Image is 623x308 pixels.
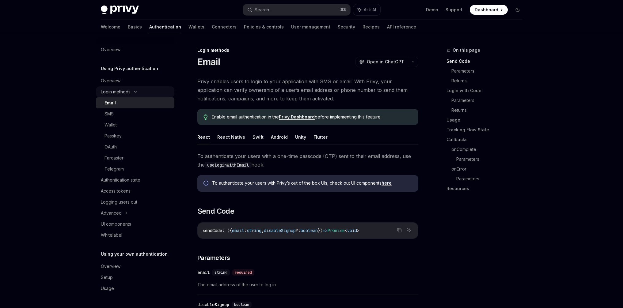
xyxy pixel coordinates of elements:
[426,7,438,13] a: Demo
[234,302,249,307] span: boolean
[101,77,120,85] div: Overview
[188,20,204,34] a: Wallets
[215,270,227,275] span: string
[301,228,318,233] span: boolean
[446,184,527,193] a: Resources
[101,20,120,34] a: Welcome
[96,152,174,163] a: Farcaster
[101,46,120,53] div: Overview
[338,20,355,34] a: Security
[255,6,272,13] div: Search...
[96,163,174,175] a: Telegram
[340,7,347,12] span: ⌘ K
[295,130,306,144] button: Unity
[104,99,116,107] div: Email
[203,181,210,187] svg: Info
[197,130,210,144] button: React
[247,228,261,233] span: string
[104,165,124,173] div: Telegram
[96,261,174,272] a: Overview
[104,143,117,151] div: OAuth
[451,164,527,174] a: onError
[205,162,251,168] code: useLoginWithEmail
[101,6,139,14] img: dark logo
[149,20,181,34] a: Authentication
[446,7,462,13] a: Support
[222,228,232,233] span: : ({
[212,114,412,120] span: Enable email authentication in the before implementing this feature.
[451,76,527,86] a: Returns
[96,272,174,283] a: Setup
[96,175,174,186] a: Authentication state
[96,108,174,119] a: SMS
[271,130,288,144] button: Android
[96,130,174,141] a: Passkey
[101,274,113,281] div: Setup
[232,269,254,276] div: required
[101,220,131,228] div: UI components
[243,4,350,15] button: Search...⌘K
[104,132,122,140] div: Passkey
[104,154,123,162] div: Farcaster
[96,283,174,294] a: Usage
[101,231,122,239] div: Whitelabel
[197,56,220,67] h1: Email
[513,5,522,15] button: Toggle dark mode
[101,88,131,96] div: Login methods
[446,125,527,135] a: Tracking Flow State
[244,20,284,34] a: Policies & controls
[264,228,296,233] span: disableSignup
[96,44,174,55] a: Overview
[323,228,328,233] span: =>
[96,219,174,230] a: UI components
[253,130,264,144] button: Swift
[318,228,323,233] span: })
[451,66,527,76] a: Parameters
[101,250,168,258] h5: Using your own authentication
[446,115,527,125] a: Usage
[212,20,237,34] a: Connectors
[470,5,508,15] a: Dashboard
[96,119,174,130] a: Wallet
[446,135,527,145] a: Callbacks
[128,20,142,34] a: Basics
[101,285,114,292] div: Usage
[212,180,412,186] span: To authenticate your users with Privy’s out of the box UIs, check out UI components .
[367,59,404,65] span: Open in ChatGPT
[328,228,345,233] span: Promise
[101,198,137,206] div: Logging users out
[451,105,527,115] a: Returns
[96,186,174,197] a: Access tokens
[104,121,117,129] div: Wallet
[104,110,114,118] div: SMS
[197,47,418,53] div: Login methods
[197,254,230,262] span: Parameters
[96,97,174,108] a: Email
[96,75,174,86] a: Overview
[446,56,527,66] a: Send Code
[446,86,527,96] a: Login with Code
[451,145,527,154] a: onComplete
[197,302,229,308] div: disableSignup
[355,57,408,67] button: Open in ChatGPT
[232,228,244,233] span: email
[203,228,222,233] span: sendCode
[101,65,158,72] h5: Using Privy authentication
[456,154,527,164] a: Parameters
[353,4,380,15] button: Ask AI
[347,228,357,233] span: void
[405,226,413,234] button: Ask AI
[101,209,122,217] div: Advanced
[197,281,418,288] span: The email address of the user to log in.
[357,228,359,233] span: >
[203,115,208,120] svg: Tip
[475,7,498,13] span: Dashboard
[197,269,210,276] div: email
[261,228,264,233] span: ,
[387,20,416,34] a: API reference
[197,206,234,216] span: Send Code
[197,77,418,103] span: Privy enables users to login to your application with SMS or email. With Privy, your application ...
[197,152,418,169] span: To authenticate your users with a one-time passcode (OTP) sent to their email address, use the hook.
[96,230,174,241] a: Whitelabel
[363,20,380,34] a: Recipes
